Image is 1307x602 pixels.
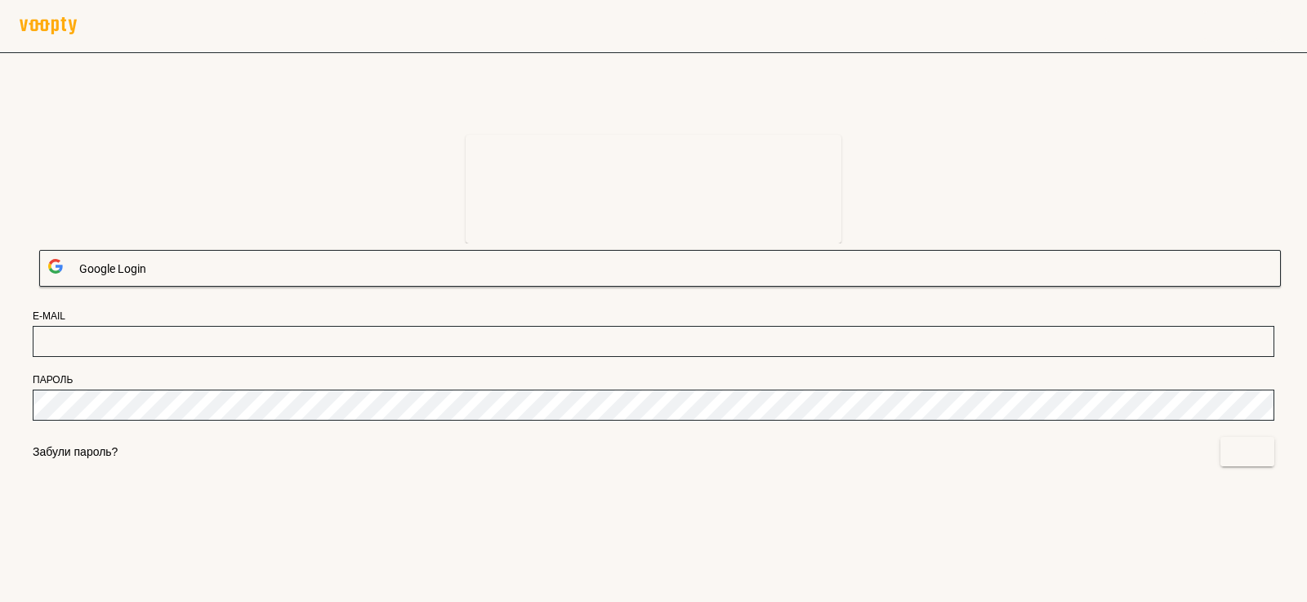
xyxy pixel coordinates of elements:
span: Google Login [79,252,154,285]
span: Вхід [1211,16,1239,36]
h6: Вхід для співробітників [492,160,815,185]
button: Вхід [1220,437,1274,466]
p: Вхід для власників, адміністраторів і викладачів. [492,185,815,202]
div: E-mail [33,310,1274,323]
span: Приєднатися [1112,16,1198,36]
div: Пароль [33,373,1274,387]
button: Google Login [39,250,1281,287]
button: UA [1257,11,1287,41]
span: UA [1264,17,1281,34]
img: voopty.png [20,17,77,34]
a: Забули пароль? [33,445,118,458]
span: Вхід [1233,442,1261,462]
a: Дізнатись більше [492,203,583,216]
button: Вхід для співробітниківВхід для власників, адміністраторів і викладачів.Дізнатись більше [479,147,828,231]
a: Вхід [1205,11,1257,41]
a: Приєднатися [1105,11,1205,41]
